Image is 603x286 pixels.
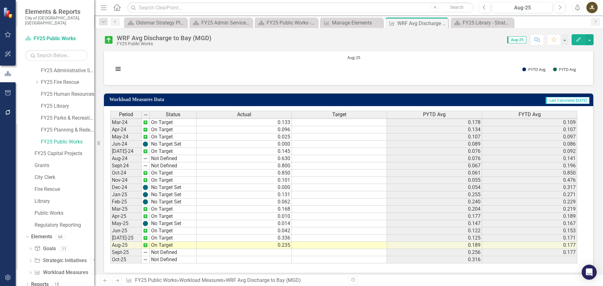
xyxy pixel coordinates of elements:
span: Period [119,112,133,117]
td: Not Defined [150,256,197,263]
td: On Target [150,213,197,220]
td: 0.141 [482,155,577,162]
td: 0.145 [197,148,292,155]
a: FY25 Parks & Recreation [41,115,94,122]
img: On Target [104,35,114,45]
td: Mar-25 [110,206,142,213]
td: 0.316 [387,256,482,263]
td: On Target [150,133,197,141]
img: AQAAAAAAAAAAAAAAAAAAAAAAAAAAAAAAAAAAAAAAAAAAAAAAAAAAAAAAAAAAAAAAAAAAAAAAAAAAAAAAAAAAAAAAAAAAAAAAA... [143,170,148,175]
a: Grants [35,162,94,169]
img: AQAAAAAAAAAAAAAAAAAAAAAAAAAAAAAAAAAAAAAAAAAAAAAAAAAAAAAAAAAAAAAAAAAAAAAAAAAAAAAAAAAAAAAAAAAAAAAAA... [143,120,148,125]
button: Show PYTD Avg [522,67,546,72]
td: 0.271 [482,191,577,198]
img: AQAAAAAAAAAAAAAAAAAAAAAAAAAAAAAAAAAAAAAAAAAAAAAAAAAAAAAAAAAAAAAAAAAAAAAAAAAAAAAAAAAAAAAAAAAAAAAAA... [143,243,148,248]
td: On Target [150,177,197,184]
td: 0.125 [387,235,482,242]
div: FY25 Admin Services - Strategic Plan [201,19,251,27]
td: Oct-25 [110,256,142,263]
div: FY25 Public Works [117,41,211,46]
td: No Target Set [150,220,197,227]
td: 0.800 [197,162,292,170]
td: No Target Set [150,198,197,206]
img: AQAAAAAAAAAAAAAAAAAAAAAAAAAAAAAAAAAAAAAAAAAAAAAAAAAAAAAAAAAAAAAAAAAAAAAAAAAAAAAAAAAAAAAAAAAAAAAAA... [143,178,148,183]
span: FYTD Avg [519,112,541,117]
td: 0.133 [197,119,292,126]
td: 0.089 [387,141,482,148]
td: 0.178 [387,119,482,126]
span: Search [450,5,464,10]
img: B83JnUHI7fcUAAAAJXRFWHRkYXRlOmNyZWF0ZQAyMDIzLTA3LTEyVDE1OjMwOjAyKzAwOjAw8YGLlAAAACV0RVh0ZGF0ZTptb... [143,185,148,190]
td: 0.101 [197,177,292,184]
div: WRF Avg Discharge to Bay (MGD) [397,19,447,27]
td: 0.255 [387,191,482,198]
a: Regulatory Reporting [35,222,94,229]
a: FY25 Library - Strategic Plan [452,19,512,27]
td: 0.189 [482,213,577,220]
td: 0.042 [197,227,292,235]
td: May-24 [110,133,142,141]
img: AQAAAAAAAAAAAAAAAAAAAAAAAAAAAAAAAAAAAAAAAAAAAAAAAAAAAAAAAAAAAAAAAAAAAAAAAAAAAAAAAAAAAAAAAAAAAAAAA... [143,228,148,233]
img: B83JnUHI7fcUAAAAJXRFWHRkYXRlOmNyZWF0ZQAyMDIzLTA3LTEyVDE1OjMwOjAyKzAwOjAw8YGLlAAAACV0RVh0ZGF0ZTptb... [143,192,148,197]
img: B83JnUHI7fcUAAAAJXRFWHRkYXRlOmNyZWF0ZQAyMDIzLTA3LTEyVDE1OjMwOjAyKzAwOjAw8YGLlAAAACV0RVh0ZGF0ZTptb... [143,142,148,147]
div: » » [126,277,344,284]
a: FY25 Public Works [25,35,88,42]
td: No Target Set [150,184,197,191]
td: 0.153 [482,227,577,235]
td: 0.107 [387,133,482,141]
td: Nov-24 [110,177,142,184]
td: 0.014 [197,220,292,227]
td: Aug-24 [110,155,142,162]
div: FY25 Public Works - Strategic Plan [267,19,316,27]
img: B83JnUHI7fcUAAAAJXRFWHRkYXRlOmNyZWF0ZQAyMDIzLTA3LTEyVDE1OjMwOjAyKzAwOjAw8YGLlAAAACV0RVh0ZGF0ZTptb... [143,221,148,226]
td: 0.076 [387,155,482,162]
div: Open Intercom Messenger [582,265,597,280]
td: 0.167 [482,220,577,227]
a: Elements [31,233,52,240]
td: Jun-25 [110,227,142,235]
a: FY25 Public Works - Strategic Plan [256,19,316,27]
td: Feb-25 [110,198,142,206]
a: FY25 Public Works [135,277,177,283]
span: Aug-25 [507,36,526,43]
div: FY25 Library - Strategic Plan [463,19,512,27]
td: Aug-25 [110,242,142,249]
button: Aug-25 [492,2,552,13]
a: Workload Measures [34,269,88,276]
img: 8DAGhfEEPCf229AAAAAElFTkSuQmCC [143,163,148,168]
img: 8DAGhfEEPCf229AAAAAElFTkSuQmCC [143,250,148,255]
a: Public Works [35,210,94,217]
a: Manage Elements [322,19,381,27]
img: AQAAAAAAAAAAAAAAAAAAAAAAAAAAAAAAAAAAAAAAAAAAAAAAAAAAAAAAAAAAAAAAAAAAAAAAAAAAAAAAAAAAAAAAAAAAAAAAA... [143,134,148,139]
div: JL [586,2,598,13]
td: 0.177 [482,249,577,256]
td: 0.177 [482,242,577,249]
td: 0.086 [482,141,577,148]
span: Elements & Reports [25,8,88,15]
td: 0.219 [482,206,577,213]
td: 0.256 [387,249,482,256]
td: 0.067 [387,162,482,170]
td: 0.336 [197,235,292,242]
td: 0.476 [482,177,577,184]
td: 0.054 [387,184,482,191]
img: 8DAGhfEEPCf229AAAAAElFTkSuQmCC [143,112,148,117]
td: 0.147 [387,220,482,227]
td: On Target [150,148,197,155]
img: AQAAAAAAAAAAAAAAAAAAAAAAAAAAAAAAAAAAAAAAAAAAAAAAAAAAAAAAAAAAAAAAAAAAAAAAAAAAAAAAAAAAAAAAAAAAAAAAA... [143,214,148,219]
td: Not Defined [150,249,197,256]
td: 0.131 [197,191,292,198]
td: 0.317 [482,184,577,191]
td: 0.850 [482,170,577,177]
img: AQAAAAAAAAAAAAAAAAAAAAAAAAAAAAAAAAAAAAAAAAAAAAAAAAAAAAAAAAAAAAAAAAAAAAAAAAAAAAAAAAAAAAAAAAAAAAAAA... [143,149,148,154]
span: Actual [237,112,251,117]
td: 0.177 [387,213,482,220]
td: 0.204 [387,206,482,213]
td: [DATE]-25 [110,235,142,242]
td: Jan-25 [110,191,142,198]
a: FY25 Admin Services - Strategic Plan [191,19,251,27]
td: Oct-24 [110,170,142,177]
td: 0.092 [482,148,577,155]
a: Goals [34,245,56,252]
td: Sept-25 [110,249,142,256]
